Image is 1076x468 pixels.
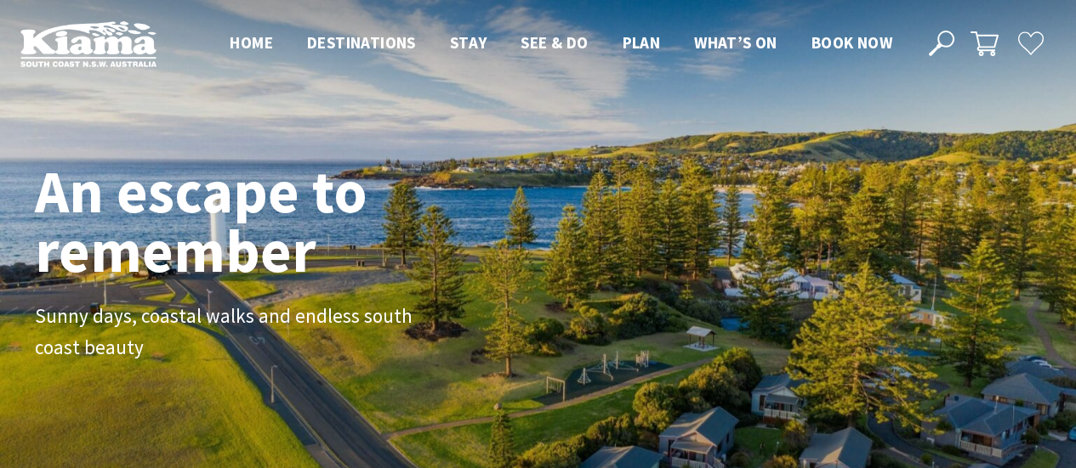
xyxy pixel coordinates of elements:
[450,32,487,53] span: Stay
[694,32,777,53] span: What’s On
[35,301,418,364] p: Sunny days, coastal walks and endless south coast beauty
[20,20,157,67] img: Kiama Logo
[811,32,892,53] span: Book now
[623,32,661,53] span: Plan
[307,32,416,53] span: Destinations
[521,32,588,53] span: See & Do
[35,161,503,280] h1: An escape to remember
[230,32,273,53] span: Home
[213,30,909,58] nav: Main Menu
